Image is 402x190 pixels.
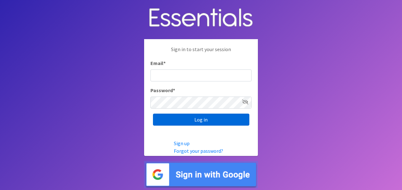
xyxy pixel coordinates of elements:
img: Sign in with Google [144,161,258,188]
p: Sign in to start your session [150,45,252,59]
img: Human Essentials [144,2,258,34]
abbr: required [173,87,175,93]
a: Sign up [174,140,190,146]
a: Forgot your password? [174,148,223,154]
label: Email [150,59,166,67]
input: Log in [153,114,249,126]
abbr: required [163,60,166,66]
label: Password [150,86,175,94]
